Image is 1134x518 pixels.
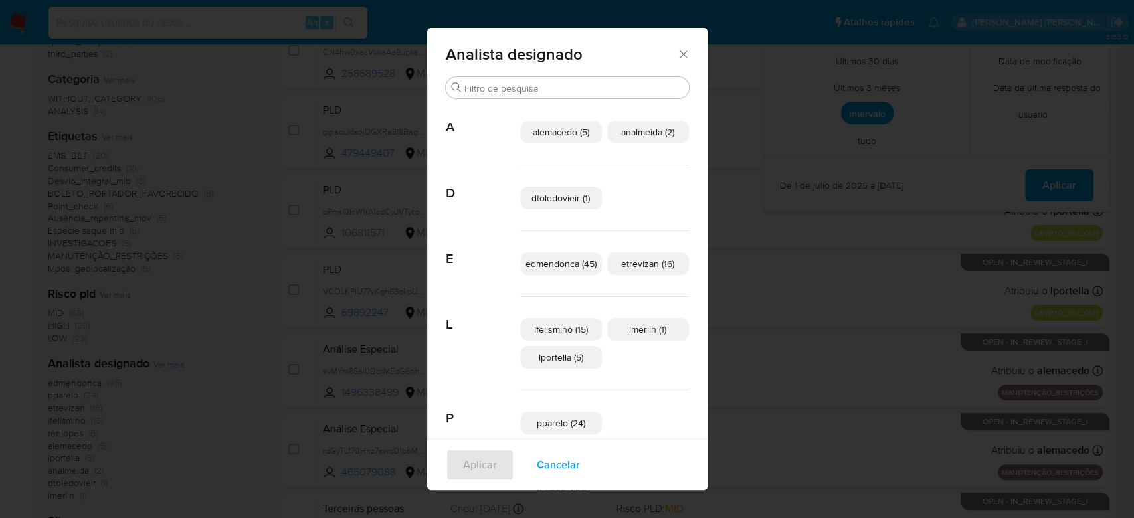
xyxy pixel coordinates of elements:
span: alemacedo (5) [533,126,589,139]
div: analmeida (2) [607,121,689,143]
input: Filtro de pesquisa [464,82,684,94]
span: P [446,390,520,426]
span: D [446,165,520,201]
div: lfelismino (15) [520,318,602,341]
div: lportella (5) [520,346,602,369]
div: dtoledovieir (1) [520,187,602,209]
span: L [446,297,520,333]
span: lmerlin (1) [629,323,666,336]
div: lmerlin (1) [607,318,689,341]
span: pparelo (24) [537,416,585,430]
button: Fechar [677,48,689,60]
span: analmeida (2) [621,126,674,139]
span: E [446,231,520,267]
button: Cancelar [520,449,597,481]
div: etrevizan (16) [607,252,689,275]
span: lportella (5) [539,351,583,364]
span: A [446,100,520,135]
button: Procurar [451,82,462,93]
span: Analista designado [446,46,678,62]
span: edmendonca (45) [525,257,597,270]
span: dtoledovieir (1) [531,191,590,205]
span: etrevizan (16) [621,257,674,270]
span: lfelismino (15) [534,323,588,336]
div: edmendonca (45) [520,252,602,275]
div: alemacedo (5) [520,121,602,143]
div: pparelo (24) [520,412,602,434]
span: Cancelar [537,450,580,479]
